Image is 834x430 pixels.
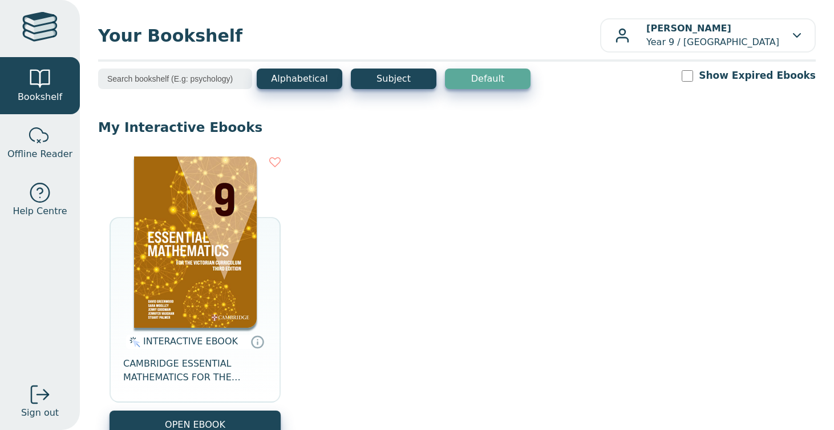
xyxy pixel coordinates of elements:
img: interactive.svg [126,335,140,349]
span: Help Centre [13,204,67,218]
span: Bookshelf [18,90,62,104]
b: [PERSON_NAME] [646,23,731,34]
span: INTERACTIVE EBOOK [143,336,238,347]
span: Sign out [21,406,59,420]
button: [PERSON_NAME]Year 9 / [GEOGRAPHIC_DATA] [600,18,816,53]
input: Search bookshelf (E.g: psychology) [98,69,252,89]
button: Default [445,69,531,89]
img: 04b5599d-fef1-41b0-b233-59aa45d44596.png [134,156,257,328]
label: Show Expired Ebooks [699,69,816,83]
p: My Interactive Ebooks [98,119,816,136]
span: Your Bookshelf [98,23,600,49]
span: CAMBRIDGE ESSENTIAL MATHEMATICS FOR THE VICTORIAN CURRICULUM YEAR 9 EBOOK 3E [123,357,267,384]
button: Alphabetical [257,69,342,89]
a: Interactive eBooks are accessed online via the publisher’s portal. They contain interactive resou... [250,335,264,348]
span: Offline Reader [7,147,72,161]
p: Year 9 / [GEOGRAPHIC_DATA] [646,22,779,49]
button: Subject [351,69,436,89]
